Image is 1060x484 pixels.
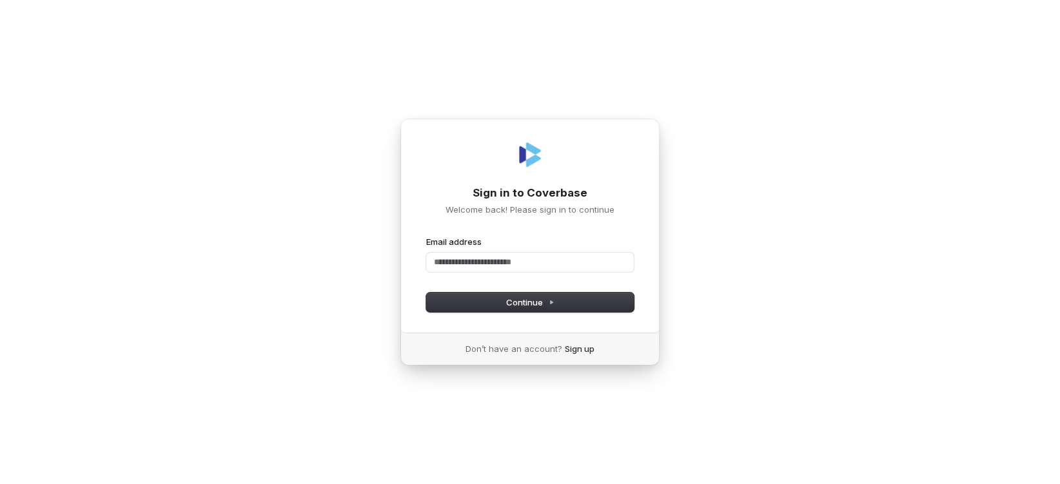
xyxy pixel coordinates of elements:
span: Continue [506,296,555,308]
button: Continue [426,293,634,312]
label: Email address [426,236,482,247]
span: Don’t have an account? [466,343,562,354]
a: Sign up [565,343,594,354]
img: Coverbase [515,139,545,170]
h1: Sign in to Coverbase [426,186,634,201]
p: Welcome back! Please sign in to continue [426,204,634,215]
